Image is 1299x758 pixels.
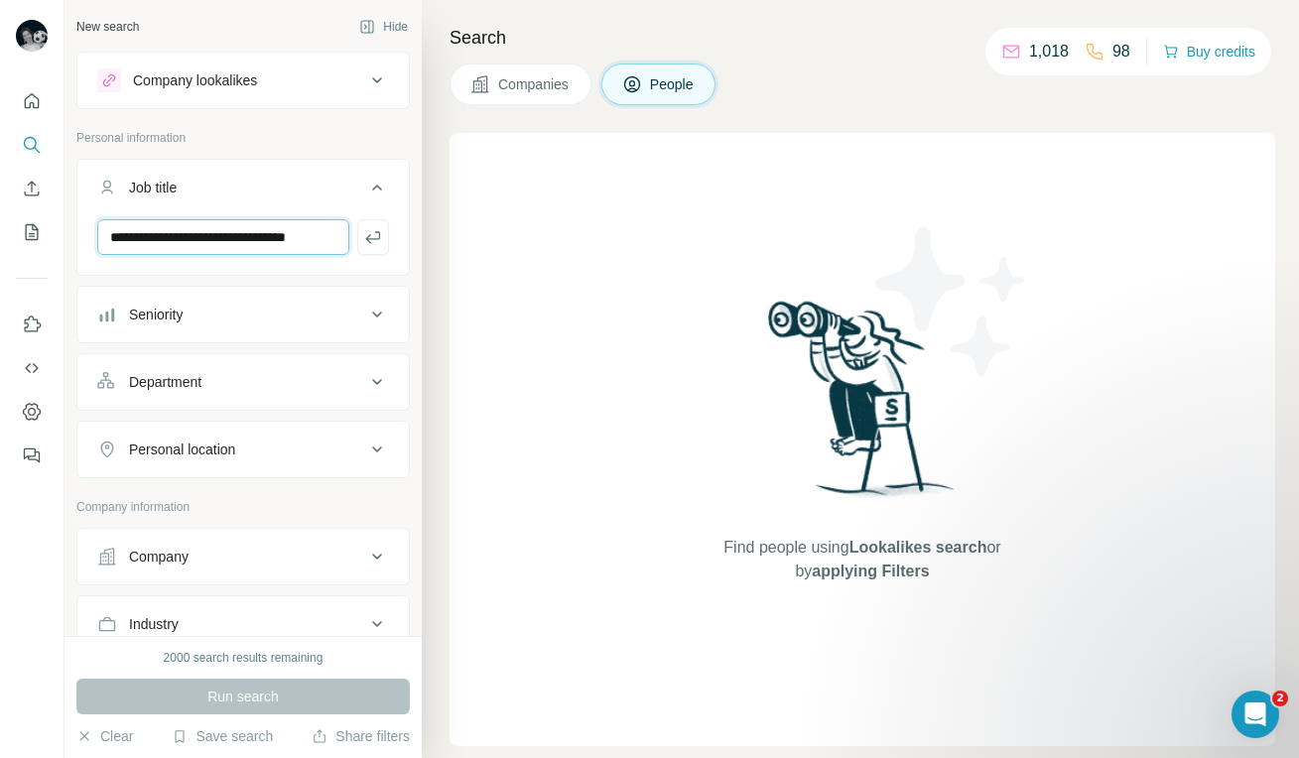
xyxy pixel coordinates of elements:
[16,20,48,52] img: Avatar
[129,305,183,324] div: Seniority
[16,307,48,342] button: Use Surfe on LinkedIn
[77,533,409,580] button: Company
[77,291,409,338] button: Seniority
[16,438,48,473] button: Feedback
[77,600,409,648] button: Industry
[76,129,410,147] p: Personal information
[129,440,235,459] div: Personal location
[129,178,177,197] div: Job title
[16,394,48,430] button: Dashboard
[1029,40,1069,63] p: 1,018
[77,57,409,104] button: Company lookalikes
[1163,38,1255,65] button: Buy credits
[16,127,48,163] button: Search
[129,372,201,392] div: Department
[498,74,571,94] span: Companies
[812,563,929,579] span: applying Filters
[164,649,324,667] div: 2000 search results remaining
[862,212,1041,391] img: Surfe Illustration - Stars
[129,614,179,634] div: Industry
[16,83,48,119] button: Quick start
[450,24,1275,52] h4: Search
[1112,40,1130,63] p: 98
[849,539,987,556] span: Lookalikes search
[650,74,696,94] span: People
[16,350,48,386] button: Use Surfe API
[704,536,1021,583] span: Find people using or by
[76,498,410,516] p: Company information
[759,296,966,517] img: Surfe Illustration - Woman searching with binoculars
[77,426,409,473] button: Personal location
[77,164,409,219] button: Job title
[16,214,48,250] button: My lists
[345,12,422,42] button: Hide
[1232,691,1279,738] iframe: Intercom live chat
[129,547,189,567] div: Company
[16,171,48,206] button: Enrich CSV
[76,18,139,36] div: New search
[312,726,410,746] button: Share filters
[1272,691,1288,706] span: 2
[172,726,273,746] button: Save search
[76,726,133,746] button: Clear
[77,358,409,406] button: Department
[133,70,257,90] div: Company lookalikes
